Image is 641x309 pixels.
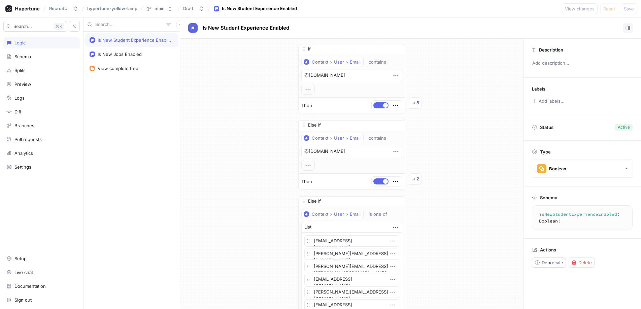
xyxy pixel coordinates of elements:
[180,3,207,14] button: Draft
[532,86,545,92] p: Labels
[366,57,396,67] button: contains
[542,261,563,265] span: Deprecate
[530,97,567,105] button: Add labels...
[14,123,34,128] div: Branches
[14,164,31,170] div: Settings
[308,46,311,53] p: If
[304,261,399,272] textarea: [PERSON_NAME][EMAIL_ADDRESS][PERSON_NAME][DOMAIN_NAME]
[183,6,194,11] div: Draft
[562,3,598,14] button: View changes
[308,122,321,129] p: Else If
[14,81,31,87] div: Preview
[600,3,618,14] button: Reset
[416,100,419,106] div: 8
[304,248,399,260] textarea: [PERSON_NAME][EMAIL_ADDRESS][DOMAIN_NAME]
[304,286,399,298] textarea: [PERSON_NAME][EMAIL_ADDRESS][DOMAIN_NAME]
[301,102,312,109] p: Then
[14,150,33,156] div: Analytics
[14,68,26,73] div: Splits
[540,247,556,252] p: Actions
[14,270,33,275] div: Live chat
[49,6,68,11] div: RecruitU
[13,24,32,28] span: Search...
[532,160,633,178] button: Boolean
[308,198,321,205] p: Else If
[312,59,361,65] div: Context > User > Email
[14,256,27,261] div: Setup
[3,21,67,32] button: Search...K
[540,149,551,154] p: Type
[369,211,387,217] div: is one of
[578,261,592,265] span: Delete
[144,3,175,14] button: main
[14,297,32,303] div: Sign out
[539,47,563,53] p: Description
[312,211,361,217] div: Context > User > Email
[301,209,364,219] button: Context > User > Email
[540,123,553,132] p: Status
[603,7,615,11] span: Reset
[618,124,630,130] div: Active
[98,37,171,43] div: Is New Student Experience Enabled
[46,3,81,14] button: RecruitU
[304,235,399,247] textarea: [EMAIL_ADDRESS][DOMAIN_NAME]
[3,280,80,292] a: Documentation
[301,178,312,185] p: Then
[98,66,138,71] div: View complete tree
[222,5,297,12] div: Is New Student Experience Enabled
[416,176,419,182] div: 2
[14,283,46,289] div: Documentation
[565,7,595,11] span: View changes
[95,21,164,28] input: Search...
[304,274,399,285] textarea: [EMAIL_ADDRESS][DOMAIN_NAME]
[529,58,635,69] p: Add description...
[14,109,22,114] div: Diff
[301,70,402,81] textarea: @[DOMAIN_NAME]
[369,59,386,65] div: contains
[98,52,142,57] div: Is New Jobs Enabled
[621,3,637,14] button: Save
[312,135,361,141] div: Context > User > Email
[549,166,566,172] div: Boolean
[624,7,634,11] span: Save
[532,257,566,268] button: Deprecate
[369,135,386,141] div: contains
[366,133,396,143] button: contains
[87,6,137,11] span: hypertune-yellow-lamp
[301,133,364,143] button: Context > User > Email
[301,146,402,157] textarea: @[DOMAIN_NAME]
[14,54,31,59] div: Schema
[540,195,557,200] p: Schema
[304,224,311,231] div: List
[155,6,165,11] div: main
[203,25,289,31] span: Is New Student Experience Enabled
[14,40,26,45] div: Logic
[366,209,397,219] button: is one of
[569,257,595,268] button: Delete
[54,23,64,30] div: K
[301,57,364,67] button: Context > User > Email
[14,95,25,101] div: Logs
[14,137,42,142] div: Pull requests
